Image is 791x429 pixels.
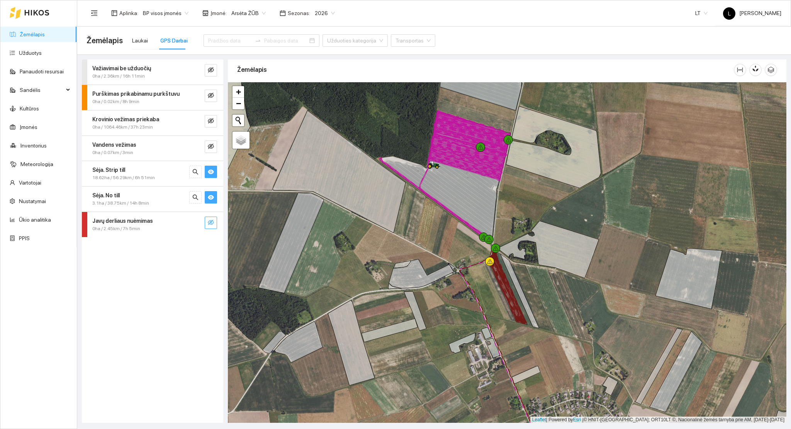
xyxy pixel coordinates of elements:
[208,118,214,125] span: eye-invisible
[695,7,708,19] span: LT
[20,68,64,75] a: Panaudoti resursai
[233,115,244,126] button: Initiate a new search
[132,36,148,45] div: Laukai
[573,417,581,422] a: Esri
[236,87,241,97] span: +
[237,59,734,81] div: Žemėlapis
[189,166,202,178] button: search
[532,417,546,422] a: Leaflet
[255,37,261,44] span: swap-right
[734,67,746,73] span: column-width
[82,136,223,161] div: Vandens vežimas0ha / 0.07km / 3mineye-invisible
[582,417,584,422] span: |
[728,7,731,20] span: L
[92,116,159,122] strong: Krovinio vežimas priekaba
[208,92,214,100] span: eye-invisible
[20,142,47,149] a: Inventorius
[20,31,45,37] a: Žemėlapis
[143,7,188,19] span: BP visos įmonės
[82,212,223,237] div: Javų derliaus nuėmimas0ha / 2.45km / 7h 5mineye-invisible
[202,10,209,16] span: shop
[236,98,241,108] span: −
[233,132,250,149] a: Layers
[92,200,149,207] span: 3.1ha / 38.75km / 14h 8min
[19,198,46,204] a: Nustatymai
[119,9,138,17] span: Aplinka :
[92,149,133,156] span: 0ha / 0.07km / 3min
[192,169,199,176] span: search
[82,187,223,212] div: Sėja. No till3.1ha / 38.75km / 14h 8minsearcheye
[92,218,153,224] strong: Javų derliaus nuėmimas
[82,161,223,186] div: Sėja. Strip till18.62ha / 56.29km / 6h 51minsearcheye
[82,110,223,136] div: Krovinio vežimas priekaba0ha / 1064.46km / 37h 23mineye-invisible
[208,194,214,202] span: eye
[734,64,746,76] button: column-width
[91,10,98,17] span: menu-fold
[111,10,117,16] span: layout
[20,82,64,98] span: Sandėlis
[231,7,266,19] span: Arsėta ŽŪB
[189,191,202,203] button: search
[87,34,123,47] span: Žemėlapis
[20,124,37,130] a: Įmonės
[233,98,244,109] a: Zoom out
[19,50,42,56] a: Užduotys
[92,65,151,71] strong: Važiavimai be užduočių
[20,161,53,167] a: Meteorologija
[205,217,217,229] button: eye-invisible
[288,9,310,17] span: Sezonas :
[205,64,217,76] button: eye-invisible
[92,192,120,198] strong: Sėja. No till
[92,91,180,97] strong: Purškimas prikabinamu purkštuvu
[530,417,786,423] div: | Powered by © HNIT-[GEOGRAPHIC_DATA]; ORT10LT ©, Nacionalinė žemės tarnyba prie AM, [DATE]-[DATE]
[192,194,199,202] span: search
[208,143,214,151] span: eye-invisible
[20,105,39,112] a: Kultūros
[160,36,188,45] div: GPS Darbai
[82,59,223,85] div: Važiavimai be užduočių0ha / 2.36km / 16h 11mineye-invisible
[264,36,308,45] input: Pabaigos data
[280,10,286,16] span: calendar
[92,167,125,173] strong: Sėja. Strip till
[82,85,223,110] div: Purškimas prikabinamu purkštuvu0ha / 0.02km / 8h 9mineye-invisible
[233,86,244,98] a: Zoom in
[208,36,252,45] input: Pradžios data
[255,37,261,44] span: to
[315,7,335,19] span: 2026
[92,98,139,105] span: 0ha / 0.02km / 8h 9min
[87,5,102,21] button: menu-fold
[205,191,217,203] button: eye
[205,141,217,153] button: eye-invisible
[92,124,153,131] span: 0ha / 1064.46km / 37h 23min
[205,166,217,178] button: eye
[208,219,214,227] span: eye-invisible
[19,180,41,186] a: Vartotojai
[205,90,217,102] button: eye-invisible
[723,10,781,16] span: [PERSON_NAME]
[208,67,214,74] span: eye-invisible
[92,174,155,181] span: 18.62ha / 56.29km / 6h 51min
[208,169,214,176] span: eye
[92,73,145,80] span: 0ha / 2.36km / 16h 11min
[210,9,227,17] span: Įmonė :
[92,225,140,232] span: 0ha / 2.45km / 7h 5min
[19,217,51,223] a: Ūkio analitika
[19,235,30,241] a: PPIS
[92,142,136,148] strong: Vandens vežimas
[205,115,217,127] button: eye-invisible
